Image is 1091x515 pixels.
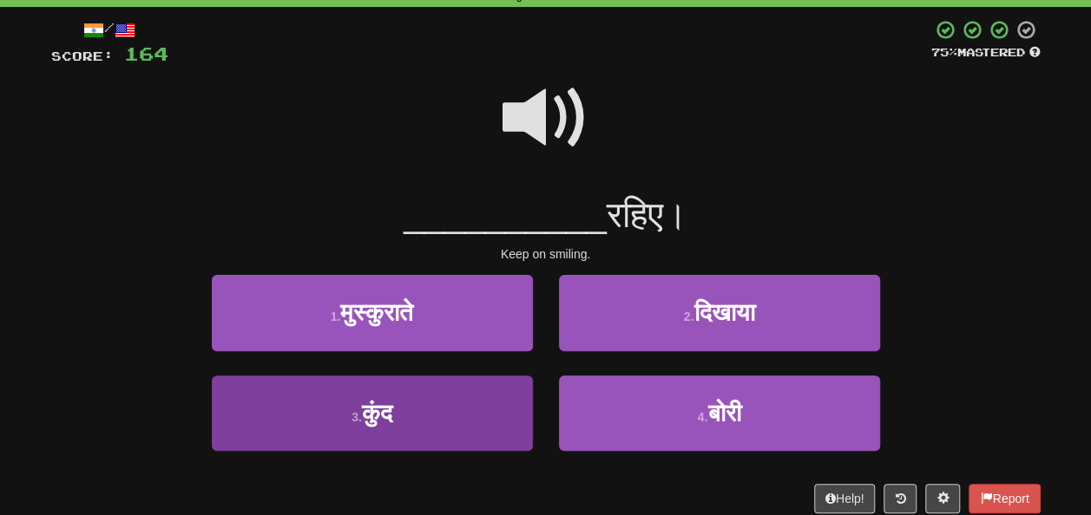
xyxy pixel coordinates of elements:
[559,375,880,451] button: 4.बोरी
[212,375,533,451] button: 3.कुंद
[931,45,1041,61] div: Mastered
[51,19,168,41] div: /
[969,484,1040,513] button: Report
[707,400,740,427] span: बोरी
[331,310,341,323] small: 1 .
[212,275,533,350] button: 1.मुस्कुराते
[684,310,694,323] small: 2 .
[698,410,708,424] small: 4 .
[51,49,114,63] span: Score:
[931,45,957,59] span: 75 %
[607,194,687,235] span: रहिए।
[814,484,876,513] button: Help!
[51,245,1041,263] div: Keep on smiling.
[404,194,607,235] span: __________
[124,42,168,64] span: 164
[340,299,413,326] span: मुस्कुराते
[693,299,754,326] span: दिखाया
[884,484,917,513] button: Round history (alt+y)
[559,275,880,350] button: 2.दिखाया
[352,410,362,424] small: 3 .
[362,400,392,427] span: कुंद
